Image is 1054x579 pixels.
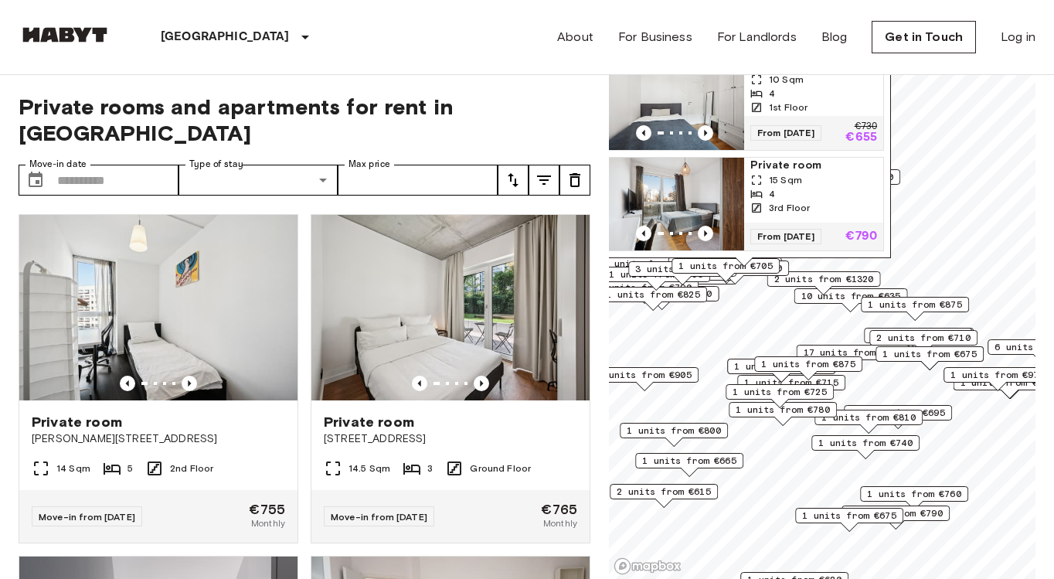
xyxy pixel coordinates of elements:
div: Map marker [811,435,920,459]
span: Private rooms and apartments for rent in [GEOGRAPHIC_DATA] [19,94,590,146]
button: tune [529,165,559,196]
div: Map marker [754,356,862,380]
a: Mapbox logo [614,557,682,575]
button: Previous image [412,376,427,391]
div: Map marker [943,367,1052,391]
div: Map marker [795,508,903,532]
label: Max price [348,158,390,171]
span: 1 units from €810 [821,410,916,424]
span: €765 [541,502,577,516]
span: 2 units from €760 [688,261,782,275]
span: 1 units from €790 [848,506,943,520]
span: 1 units from €905 [597,368,692,382]
span: 2 units from €710 [876,331,971,345]
div: Map marker [729,402,837,426]
div: Map marker [599,287,707,311]
button: Previous image [120,376,135,391]
span: 1 units from €875 [761,357,855,371]
span: Private room [32,413,122,431]
span: 1 units from €710 [871,329,965,342]
span: 15 Sqm [769,173,802,187]
button: Previous image [636,125,651,141]
a: For Business [618,28,692,46]
div: Map marker [767,271,881,295]
div: Map marker [860,486,968,510]
img: Marketing picture of unit DE-01-002-003-04HF [605,158,744,250]
a: Log in [1001,28,1035,46]
img: Marketing picture of unit DE-01-259-004-01Q [311,215,590,400]
button: Previous image [698,125,713,141]
span: 5 [127,461,133,475]
div: Map marker [620,423,728,447]
span: 1 units from €760 [867,487,961,501]
div: Map marker [864,328,972,352]
p: [GEOGRAPHIC_DATA] [161,28,290,46]
div: Map marker [590,367,699,391]
span: Monthly [251,516,285,530]
span: 1 units from €800 [627,424,721,438]
a: Marketing picture of unit DE-01-302-006-05Previous imagePrevious imagePrivate room[PERSON_NAME][S... [19,214,298,543]
span: 1 units from €970 [950,368,1045,382]
span: Private room [750,158,877,173]
span: 1 units from €665 [642,454,736,468]
img: Marketing picture of unit DE-01-002-001-02HF [605,57,744,150]
span: Move-in from [DATE] [39,511,135,523]
div: Map marker [606,286,719,310]
p: €655 [845,131,877,144]
span: 4 [769,187,775,201]
p: €730 [855,122,877,131]
span: 10 Sqm [769,73,804,87]
button: Previous image [474,376,489,391]
span: 4 [769,87,775,100]
span: 1st Floor [769,100,807,114]
div: Map marker [797,345,910,369]
span: [STREET_ADDRESS] [324,431,577,447]
a: About [557,28,593,46]
span: 1 units from €715 [744,376,838,390]
p: €790 [845,230,877,243]
div: Map marker [671,258,780,282]
span: From [DATE] [750,229,821,244]
a: Marketing picture of unit DE-01-002-003-04HFPrevious imagePrevious imagePrivate room15 Sqm43rd Fl... [604,157,884,251]
span: 1 units from €675 [882,347,977,361]
button: Previous image [182,376,197,391]
div: Map marker [727,359,835,383]
span: From [DATE] [750,125,821,141]
span: 1 units from €730 [799,170,893,184]
span: 3 units from €625 [635,262,729,276]
span: 14 Sqm [56,461,90,475]
span: [PERSON_NAME][STREET_ADDRESS] [32,431,285,447]
a: For Landlords [717,28,797,46]
span: 10 units from €635 [801,289,901,303]
label: Type of stay [189,158,243,171]
span: 1 units from €695 [851,406,945,420]
div: Map marker [841,506,950,530]
span: €755 [249,502,285,516]
span: Monthly [543,516,577,530]
div: Map marker [861,297,969,321]
span: 14.5 Sqm [348,461,390,475]
span: 1 units from €780 [736,403,830,417]
button: Previous image [698,226,713,241]
span: 1 units from €825 [606,288,700,301]
img: Marketing picture of unit DE-01-302-006-05 [19,215,297,400]
a: Marketing picture of unit DE-01-259-004-01QPrevious imagePrevious imagePrivate room[STREET_ADDRES... [311,214,590,543]
span: 2 units from €615 [617,485,711,499]
div: Map marker [610,484,718,508]
div: Map marker [814,410,923,434]
div: Map marker [635,453,743,477]
span: Move-in from [DATE] [331,511,427,523]
div: Map marker [628,261,736,285]
a: Get in Touch [872,21,976,53]
div: Map marker [869,330,977,354]
span: 1 units from €675 [802,509,896,523]
button: Choose date [20,165,51,196]
span: 2 units from €1320 [774,272,874,286]
span: 3rd Floor [769,201,810,215]
button: Previous image [636,226,651,241]
div: Map marker [875,346,984,370]
button: tune [559,165,590,196]
span: 1 units from €740 [818,436,913,450]
span: 17 units from €720 [804,346,903,359]
div: Map marker [726,384,834,408]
